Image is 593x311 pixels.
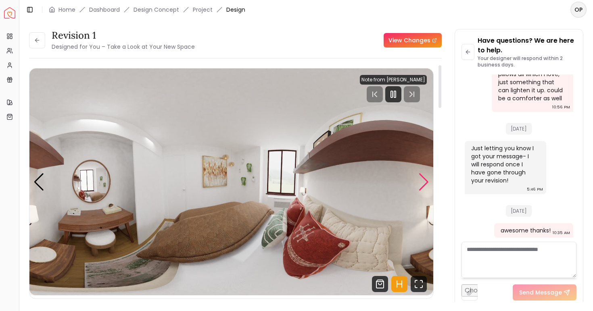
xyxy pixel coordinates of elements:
div: Just letting you know I got your message- I will respond once I have gone through your revision! [471,144,538,185]
button: OP [570,2,587,18]
span: [DATE] [506,205,532,217]
p: Your designer will respond within 2 business days. [478,55,576,68]
div: Next slide [418,173,429,191]
img: Spacejoy Logo [4,7,15,19]
svg: Pause [388,89,398,99]
div: 10:35 AM [553,229,570,237]
span: [DATE] [506,123,532,135]
a: View Changes [384,33,442,48]
a: Home [58,6,75,14]
svg: Hotspots Toggle [391,276,407,292]
a: Dashboard [89,6,120,14]
span: OP [571,2,586,17]
div: 5 / 5 [29,68,433,295]
svg: Fullscreen [411,276,427,292]
div: Carousel [29,68,433,295]
a: Spacejoy [4,7,15,19]
nav: breadcrumb [49,6,245,14]
li: Design Concept [134,6,179,14]
img: Design Render 5 [29,68,433,295]
p: Have questions? We are here to help. [478,36,576,55]
a: Project [193,6,213,14]
span: Design [226,6,245,14]
small: Designed for You – Take a Look at Your New Space [52,43,195,51]
div: 5:46 PM [527,185,543,193]
div: Note from [PERSON_NAME] [360,75,427,85]
svg: Shop Products from this design [372,276,388,292]
h3: Revision 1 [52,29,195,42]
div: Previous slide [33,173,44,191]
div: 10:56 PM [552,103,570,111]
div: awesome thanks! [501,226,551,234]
